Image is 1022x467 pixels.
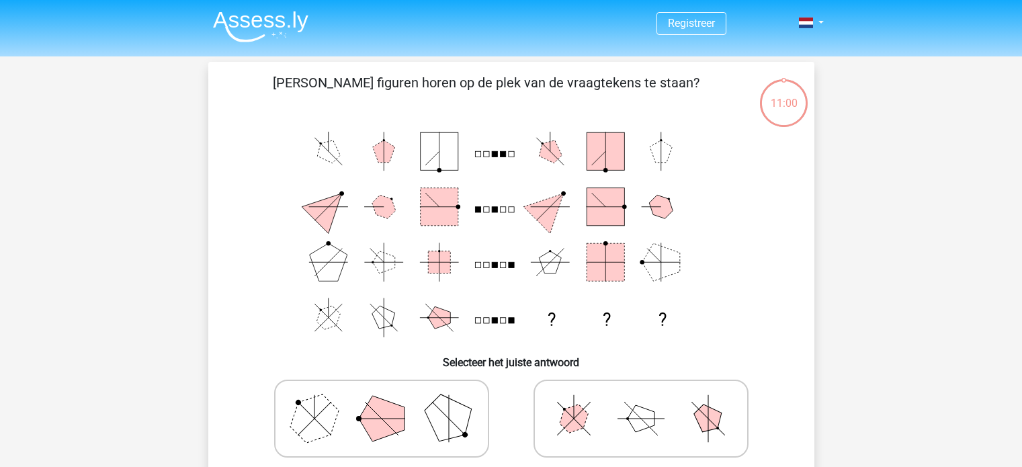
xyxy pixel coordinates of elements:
text: ? [658,310,666,330]
p: [PERSON_NAME] figuren horen op de plek van de vraagtekens te staan? [230,73,742,113]
h6: Selecteer het juiste antwoord [230,345,793,369]
a: Registreer [668,17,715,30]
text: ? [547,310,555,330]
div: 11:00 [759,78,809,112]
text: ? [603,310,611,330]
img: Assessly [213,11,308,42]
